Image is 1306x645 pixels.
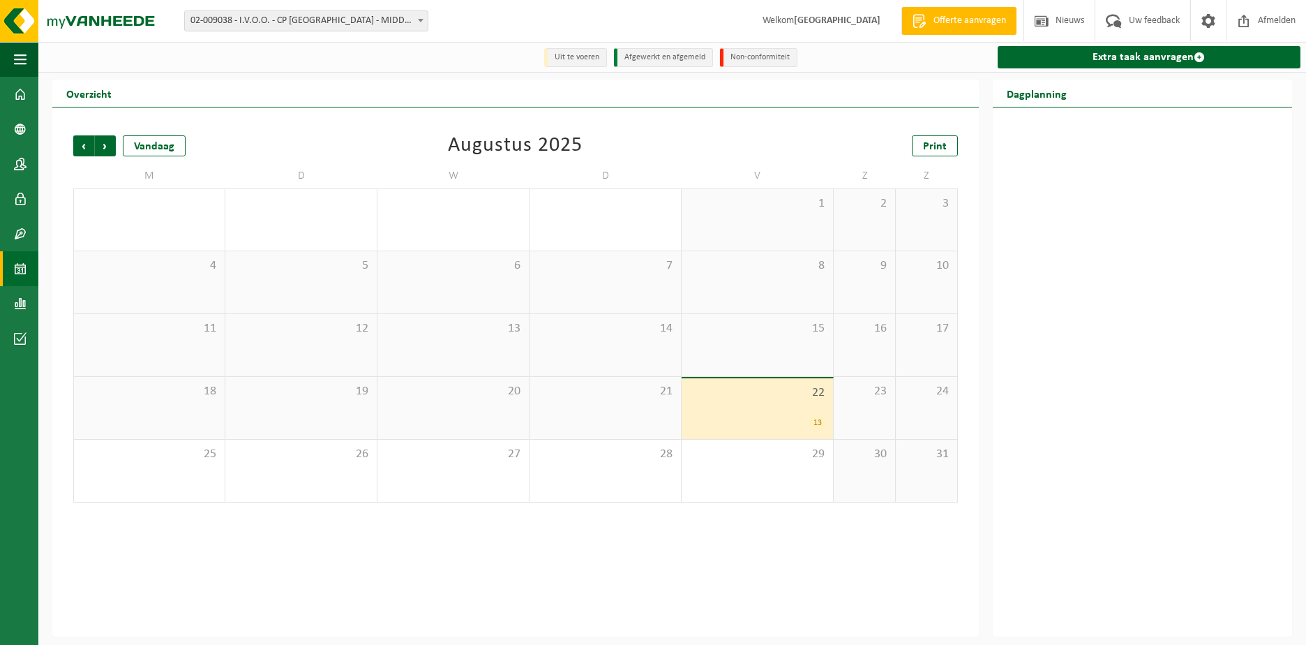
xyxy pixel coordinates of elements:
[720,48,797,67] li: Non-conformiteit
[52,80,126,107] h2: Overzicht
[73,163,225,188] td: M
[232,321,370,336] span: 12
[998,46,1300,68] a: Extra taak aanvragen
[448,135,583,156] div: Augustus 2025
[903,196,950,212] span: 3
[689,196,826,212] span: 1
[95,135,116,156] span: Volgende
[841,258,888,274] span: 9
[530,163,682,188] td: D
[536,384,674,399] span: 21
[689,447,826,462] span: 29
[834,163,896,188] td: Z
[841,196,888,212] span: 2
[901,7,1016,35] a: Offerte aanvragen
[930,14,1009,28] span: Offerte aanvragen
[903,321,950,336] span: 17
[232,447,370,462] span: 26
[903,447,950,462] span: 31
[993,80,1081,107] h2: Dagplanning
[536,258,674,274] span: 7
[225,163,377,188] td: D
[81,447,218,462] span: 25
[544,48,607,67] li: Uit te voeren
[184,10,428,31] span: 02-009038 - I.V.O.O. - CP MIDDELKERKE - MIDDELKERKE
[896,163,958,188] td: Z
[81,321,218,336] span: 11
[384,447,522,462] span: 27
[841,321,888,336] span: 16
[384,321,522,336] span: 13
[123,135,186,156] div: Vandaag
[841,384,888,399] span: 23
[903,384,950,399] span: 24
[903,258,950,274] span: 10
[185,11,428,31] span: 02-009038 - I.V.O.O. - CP MIDDELKERKE - MIDDELKERKE
[81,258,218,274] span: 4
[912,135,958,156] a: Print
[682,163,834,188] td: V
[232,258,370,274] span: 5
[536,447,674,462] span: 28
[794,15,880,26] strong: [GEOGRAPHIC_DATA]
[384,258,522,274] span: 6
[614,48,713,67] li: Afgewerkt en afgemeld
[73,135,94,156] span: Vorige
[689,385,826,401] span: 22
[689,321,826,336] span: 15
[841,447,888,462] span: 30
[232,384,370,399] span: 19
[384,384,522,399] span: 20
[377,163,530,188] td: W
[536,321,674,336] span: 14
[81,384,218,399] span: 18
[689,258,826,274] span: 8
[809,414,826,432] div: 13
[923,141,947,152] span: Print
